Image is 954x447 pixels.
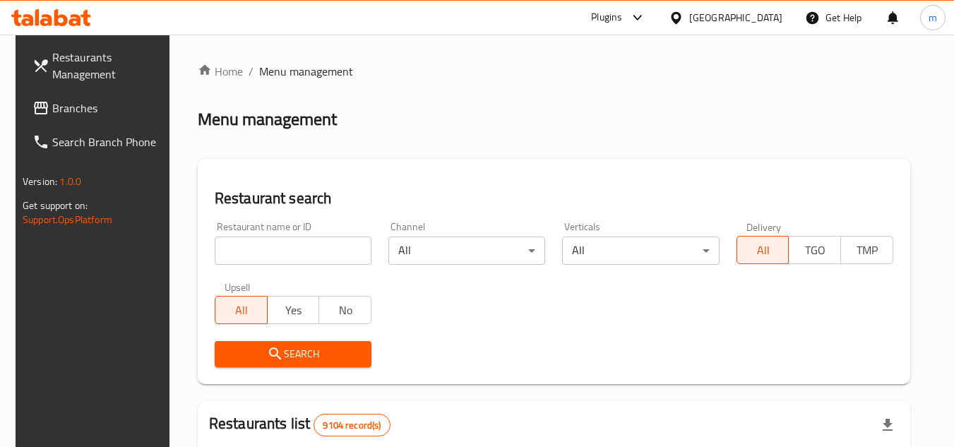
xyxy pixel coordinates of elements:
span: Yes [273,300,314,321]
span: Search [226,345,360,363]
label: Upsell [225,282,251,292]
span: All [221,300,262,321]
div: Total records count [314,414,390,436]
span: Get support on: [23,196,88,215]
span: All [743,240,784,261]
div: All [562,237,719,265]
span: Version: [23,172,57,191]
div: [GEOGRAPHIC_DATA] [689,10,782,25]
span: Menu management [259,63,353,80]
button: Yes [267,296,320,324]
h2: Restaurants list [209,413,390,436]
button: Search [215,341,371,367]
span: 1.0.0 [59,172,81,191]
span: 9104 record(s) [314,419,389,432]
button: All [737,236,789,264]
h2: Restaurant search [215,188,893,209]
button: TMP [840,236,893,264]
span: Search Branch Phone [52,133,164,150]
label: Delivery [746,222,782,232]
button: TGO [788,236,841,264]
li: / [249,63,254,80]
span: TGO [794,240,835,261]
div: Plugins [591,9,622,26]
div: Export file [871,408,905,442]
a: Restaurants Management [21,40,175,91]
nav: breadcrumb [198,63,910,80]
span: Restaurants Management [52,49,164,83]
a: Home [198,63,243,80]
button: No [318,296,371,324]
span: No [325,300,366,321]
span: Branches [52,100,164,117]
a: Search Branch Phone [21,125,175,159]
h2: Menu management [198,108,337,131]
a: Support.OpsPlatform [23,210,112,229]
button: All [215,296,268,324]
span: m [929,10,937,25]
a: Branches [21,91,175,125]
span: TMP [847,240,888,261]
input: Search for restaurant name or ID.. [215,237,371,265]
div: All [388,237,545,265]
